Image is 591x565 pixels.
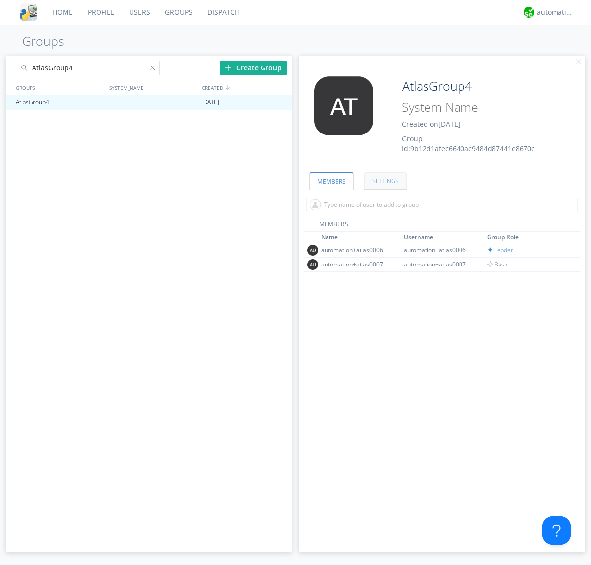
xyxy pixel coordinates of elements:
[309,172,354,190] a: MEMBERS
[225,64,231,71] img: plus.svg
[321,246,395,254] div: automation+atlas0006
[402,134,535,153] span: Group Id: 9b12d1afec6640ac9484d87441e8670c
[306,198,578,212] input: Type name of user to add to group
[487,260,509,268] span: Basic
[364,172,407,190] a: SETTINGS
[487,246,513,254] span: Leader
[220,61,287,75] div: Create Group
[320,232,403,243] th: Toggle SortBy
[402,119,460,129] span: Created on
[402,232,486,243] th: Toggle SortBy
[524,7,534,18] img: d2d01cd9b4174d08988066c6d424eccd
[321,260,395,268] div: automation+atlas0007
[575,59,582,66] img: cancel.svg
[6,95,292,110] a: AtlasGroup4[DATE]
[307,245,318,256] img: 373638.png
[13,95,105,110] div: AtlasGroup4
[398,76,558,96] input: Group Name
[17,61,160,75] input: Search groups
[13,80,104,95] div: GROUPS
[404,260,478,268] div: automation+atlas0007
[304,220,580,232] div: MEMBERS
[537,7,574,17] div: automation+atlas
[307,259,318,270] img: 373638.png
[199,80,293,95] div: CREATED
[404,246,478,254] div: automation+atlas0006
[201,95,219,110] span: [DATE]
[486,232,569,243] th: Toggle SortBy
[307,76,381,135] img: 373638.png
[438,119,460,129] span: [DATE]
[107,80,199,95] div: SYSTEM_NAME
[398,98,558,117] input: System Name
[542,516,571,545] iframe: Toggle Customer Support
[20,3,37,21] img: cddb5a64eb264b2086981ab96f4c1ba7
